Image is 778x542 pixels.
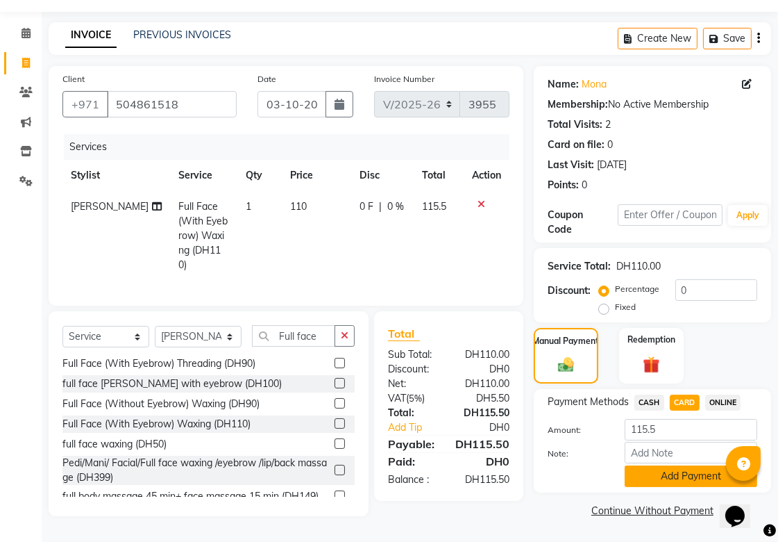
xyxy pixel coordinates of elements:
[360,199,373,214] span: 0 F
[422,200,446,213] span: 115.5
[537,447,614,460] label: Note:
[246,200,251,213] span: 1
[449,406,521,420] div: DH115.50
[107,91,237,117] input: Search by Name/Mobile/Email/Code
[64,134,520,160] div: Services
[378,406,449,420] div: Total:
[553,356,579,374] img: _cash.svg
[237,160,282,191] th: Qty
[133,28,231,41] a: PREVIOUS INVOICES
[62,456,329,485] div: Pedi/Mani/ Facial/Full face waxing /eyebrow /lip/back massage (DH399)
[464,160,509,191] th: Action
[625,466,757,487] button: Add Payment
[548,395,629,409] span: Payment Methods
[374,73,434,85] label: Invoice Number
[178,200,228,271] span: Full Face (With Eyebrow) Waxing (DH110)
[634,395,664,411] span: CASH
[71,200,149,213] span: [PERSON_NAME]
[449,453,521,470] div: DH0
[388,327,420,341] span: Total
[625,442,757,463] input: Add Note
[449,391,521,406] div: DH5.50
[290,200,307,213] span: 110
[445,436,520,452] div: DH115.50
[378,347,449,362] div: Sub Total:
[548,97,757,112] div: No Active Membership
[62,356,255,371] div: Full Face (With Eyebrow) Threading (DH90)
[378,377,449,391] div: Net:
[705,395,741,411] span: ONLINE
[62,397,260,411] div: Full Face (Without Eyebrow) Waxing (DH90)
[536,504,768,518] a: Continue Without Payment
[449,377,521,391] div: DH110.00
[582,178,587,192] div: 0
[582,77,607,92] a: Mona
[728,205,768,226] button: Apply
[62,437,167,452] div: full face waxing (DH50)
[62,377,282,391] div: full face [PERSON_NAME] with eyebrow (DH100)
[449,362,521,377] div: DH0
[548,158,594,172] div: Last Visit:
[65,23,117,48] a: INVOICE
[625,419,757,441] input: Amount
[282,160,352,191] th: Price
[461,420,520,435] div: DH0
[548,77,579,92] div: Name:
[62,417,251,432] div: Full Face (With Eyebrow) Waxing (DH110)
[387,199,404,214] span: 0 %
[670,395,700,411] span: CARD
[378,436,445,452] div: Payable:
[379,199,382,214] span: |
[414,160,464,191] th: Total
[615,283,659,295] label: Percentage
[548,178,579,192] div: Points:
[627,334,675,346] label: Redemption
[378,473,449,487] div: Balance :
[615,301,636,313] label: Fixed
[533,335,600,347] label: Manual Payment
[703,28,752,49] button: Save
[548,259,611,274] div: Service Total:
[257,73,276,85] label: Date
[597,158,627,172] div: [DATE]
[616,259,661,274] div: DH110.00
[548,97,608,112] div: Membership:
[618,28,697,49] button: Create New
[618,204,722,226] input: Enter Offer / Coupon Code
[548,208,618,237] div: Coupon Code
[605,117,611,132] div: 2
[548,138,604,152] div: Card on file:
[409,393,422,404] span: 5%
[378,453,449,470] div: Paid:
[62,91,108,117] button: +971
[378,391,449,406] div: ( )
[351,160,414,191] th: Disc
[537,424,614,436] label: Amount:
[548,117,602,132] div: Total Visits:
[252,325,335,347] input: Search or Scan
[378,420,461,435] a: Add Tip
[638,354,666,375] img: _gift.svg
[62,160,170,191] th: Stylist
[62,73,85,85] label: Client
[170,160,237,191] th: Service
[548,284,591,298] div: Discount:
[62,489,319,504] div: full body massage 45 min+ face massage 15 min (DH149)
[720,486,764,528] iframe: chat widget
[388,392,406,404] span: VAT
[449,473,521,487] div: DH115.50
[378,362,449,377] div: Discount:
[449,347,521,362] div: DH110.00
[607,138,613,152] div: 0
